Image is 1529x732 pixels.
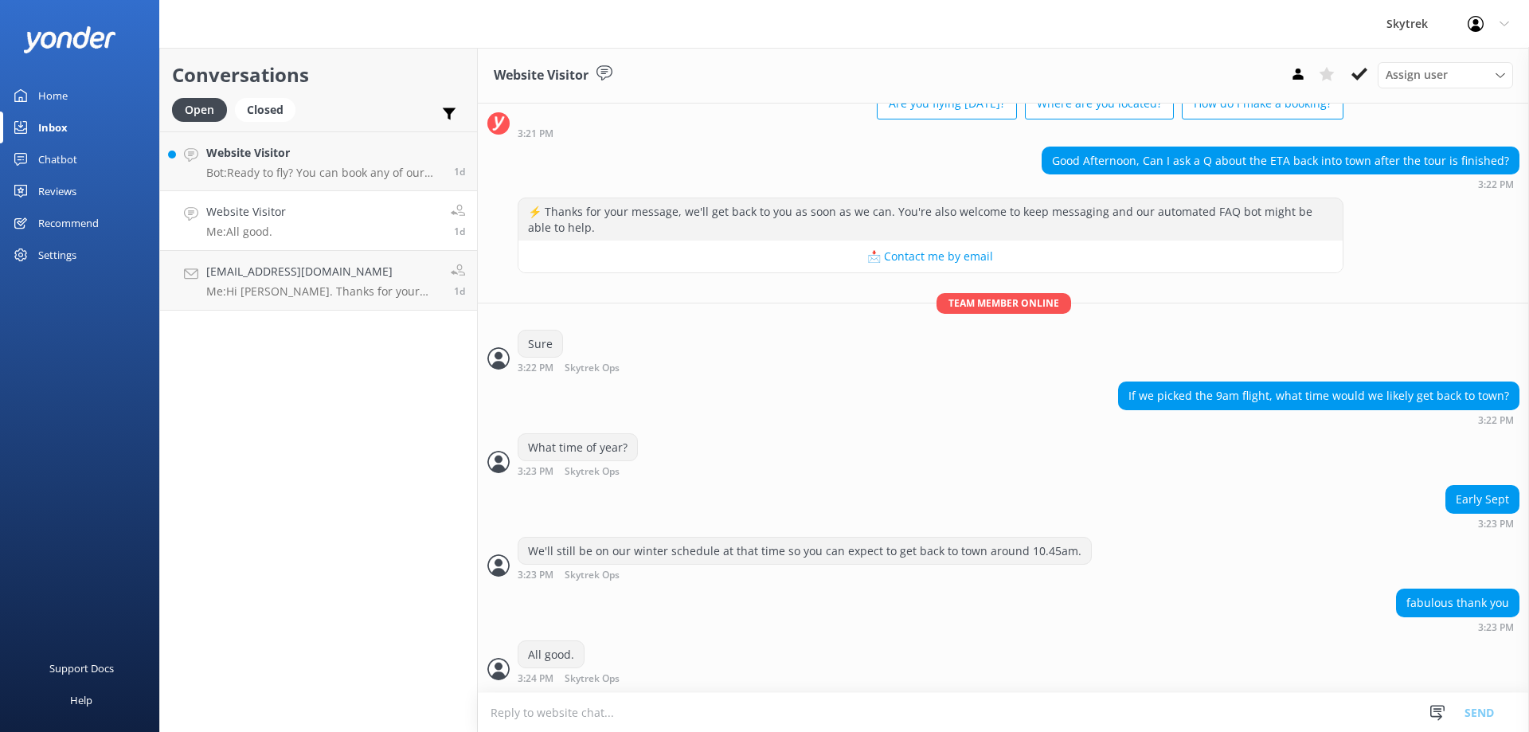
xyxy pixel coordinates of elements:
h4: [EMAIL_ADDRESS][DOMAIN_NAME] [206,263,439,280]
div: 03:22pm 19-Aug-2025 (UTC +12:00) Pacific/Auckland [1042,178,1519,190]
button: How do I make a booking? [1182,88,1343,119]
span: 01:19pm 19-Aug-2025 (UTC +12:00) Pacific/Auckland [454,284,465,298]
div: Chatbot [38,143,77,175]
div: Good Afternoon, Can I ask a Q about the ETA back into town after the tour is finished? [1042,147,1519,174]
div: fabulous thank you [1397,589,1519,617]
strong: 3:21 PM [518,129,553,139]
div: Sure [518,331,562,358]
button: Where are you located? [1025,88,1174,119]
h4: Website Visitor [206,144,442,162]
strong: 3:22 PM [1478,180,1514,190]
strong: 3:22 PM [1478,416,1514,425]
p: Bot: Ready to fly? You can book any of our paragliding, hang gliding, shuttles, or combo deals on... [206,166,442,180]
div: 03:23pm 19-Aug-2025 (UTC +12:00) Pacific/Auckland [518,465,671,477]
div: 03:24pm 19-Aug-2025 (UTC +12:00) Pacific/Auckland [518,672,671,684]
div: Early Sept [1446,486,1519,513]
div: 03:22pm 19-Aug-2025 (UTC +12:00) Pacific/Auckland [518,362,671,374]
div: What time of year? [518,434,637,461]
p: Me: Hi [PERSON_NAME]. Thanks for your enquiry. If you were to book at 9am trip, check-in time is ... [206,284,439,299]
div: 03:22pm 19-Aug-2025 (UTC +12:00) Pacific/Auckland [1118,414,1519,425]
span: Assign user [1386,66,1448,84]
a: Open [172,100,235,118]
div: Home [38,80,68,112]
div: ⚡ Thanks for your message, we'll get back to you as soon as we can. You're also welcome to keep m... [518,198,1343,241]
div: 03:23pm 19-Aug-2025 (UTC +12:00) Pacific/Auckland [1445,518,1519,529]
strong: 3:23 PM [518,570,553,581]
p: Me: All good. [206,225,286,239]
strong: 3:23 PM [518,467,553,477]
div: Support Docs [49,652,114,684]
div: Help [70,684,92,716]
button: 📩 Contact me by email [518,241,1343,272]
div: Assign User [1378,62,1513,88]
div: Settings [38,239,76,271]
div: All good. [518,641,584,668]
div: 03:23pm 19-Aug-2025 (UTC +12:00) Pacific/Auckland [518,569,1092,581]
div: Reviews [38,175,76,207]
div: If we picked the 9am flight, what time would we likely get back to town? [1119,382,1519,409]
strong: 3:23 PM [1478,623,1514,632]
span: Skytrek Ops [565,467,620,477]
span: Skytrek Ops [565,570,620,581]
span: Skytrek Ops [565,363,620,374]
h2: Conversations [172,60,465,90]
div: Closed [235,98,295,122]
div: We'll still be on our winter schedule at that time so you can expect to get back to town around 1... [518,538,1091,565]
div: Open [172,98,227,122]
strong: 3:22 PM [518,363,553,374]
div: Inbox [38,112,68,143]
span: 05:52pm 19-Aug-2025 (UTC +12:00) Pacific/Auckland [454,165,465,178]
div: 03:21pm 19-Aug-2025 (UTC +12:00) Pacific/Auckland [518,127,1343,139]
div: Recommend [38,207,99,239]
div: 03:23pm 19-Aug-2025 (UTC +12:00) Pacific/Auckland [1396,621,1519,632]
h4: Website Visitor [206,203,286,221]
h3: Website Visitor [494,65,589,86]
strong: 3:23 PM [1478,519,1514,529]
span: 03:24pm 19-Aug-2025 (UTC +12:00) Pacific/Auckland [454,225,465,238]
a: [EMAIL_ADDRESS][DOMAIN_NAME]Me:Hi [PERSON_NAME]. Thanks for your enquiry. If you were to book at ... [160,251,477,311]
a: Website VisitorMe:All good.1d [160,191,477,251]
a: Closed [235,100,303,118]
span: Team member online [937,293,1071,313]
span: Skytrek Ops [565,674,620,684]
strong: 3:24 PM [518,674,553,684]
button: Are you flying [DATE]? [877,88,1017,119]
a: Website VisitorBot:Ready to fly? You can book any of our paragliding, hang gliding, shuttles, or ... [160,131,477,191]
img: yonder-white-logo.png [24,26,115,53]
